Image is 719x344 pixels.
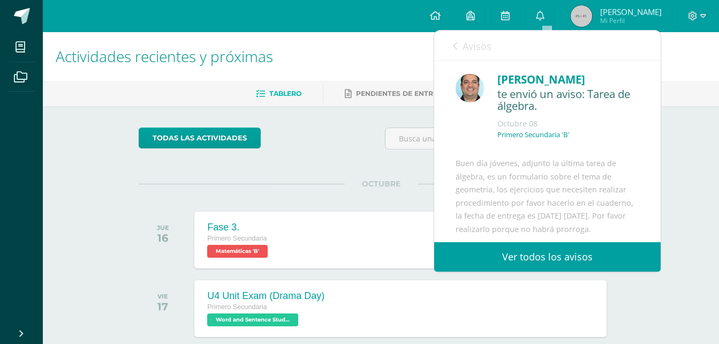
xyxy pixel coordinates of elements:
[356,89,448,98] span: Pendientes de entrega
[434,242,661,272] a: Ver todos los avisos
[345,85,448,102] a: Pendientes de entrega
[600,16,662,25] span: Mi Perfil
[157,300,168,313] div: 17
[256,85,301,102] a: Tablero
[269,89,301,98] span: Tablero
[571,5,592,27] img: 45x45
[207,313,298,326] span: Word and Sentence Study 'B'
[385,128,623,149] input: Busca una actividad próxima aquí...
[207,235,267,242] span: Primero Secundaria
[56,46,273,66] span: Actividades recientes y próximas
[207,245,268,258] span: Matemáticas 'B'
[497,88,639,113] div: te envió un aviso: Tarea de álgebra.
[456,74,484,102] img: 332fbdfa08b06637aa495b36705a9765.png
[497,130,570,139] p: Primero Secundaria 'B'
[207,303,267,311] span: Primero Secundaria
[463,40,491,53] span: Avisos
[157,293,168,300] div: VIE
[497,71,639,88] div: [PERSON_NAME]
[157,231,169,244] div: 16
[207,290,324,302] div: U4 Unit Exam (Drama Day)
[345,179,418,189] span: OCTUBRE
[139,128,261,148] a: todas las Actividades
[157,224,169,231] div: JUE
[600,6,662,17] span: [PERSON_NAME]
[497,118,639,129] div: Octubre 08
[207,222,270,233] div: Fase 3.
